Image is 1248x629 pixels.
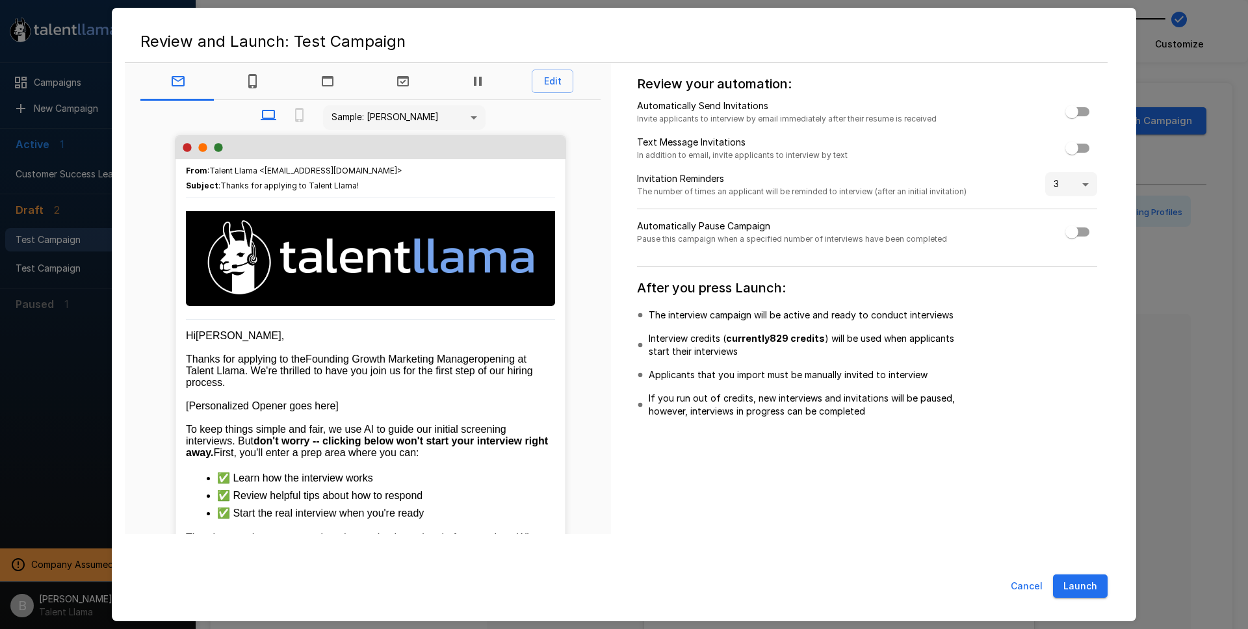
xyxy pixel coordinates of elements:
[170,73,186,89] svg: Email
[305,353,478,365] span: Founding Growth Marketing Manager
[1045,172,1097,197] div: 3
[637,277,1097,298] h6: After you press Launch:
[637,172,967,185] p: Invitation Reminders
[245,73,261,89] svg: Text
[217,472,373,483] span: ✅ Learn how the interview works
[637,73,1097,94] h6: Review your automation:
[320,73,335,89] svg: Welcome
[186,532,547,555] span: There's no rush -- you can exit and come back anytime before starting. When you do begin, we'll g...
[213,447,419,458] span: First, you'll enter a prep area where you can:
[217,490,422,501] span: ✅ Review helpful tips about how to respond
[726,333,825,344] b: currently 829 credits
[186,353,536,388] span: opening at Talent Llama. We're thrilled to have you join us for the first step of our hiring proc...
[196,330,281,341] span: [PERSON_NAME]
[532,70,573,94] span: Edit
[649,332,962,358] p: Interview credits ( ) will be used when applicants start their interviews
[186,435,551,458] strong: don't worry -- clicking below won't start your interview right away.
[637,112,937,125] span: Invite applicants to interview by email immediately after their resume is received
[186,353,305,365] span: Thanks for applying to the
[186,166,207,175] b: From
[186,424,509,446] span: To keep things simple and fair, we use AI to guide our initial screening interviews. But
[395,73,411,89] svg: Complete
[637,220,947,233] p: Automatically Pause Campaign
[637,185,967,198] span: The number of times an applicant will be reminded to interview (after an initial invitation)
[470,73,486,89] svg: Paused
[637,136,848,149] p: Text Message Invitations
[186,164,402,177] span: : Talent Llama <[EMAIL_ADDRESS][DOMAIN_NAME]>
[281,330,284,341] span: ,
[220,181,359,190] span: Thanks for applying to Talent Llama!
[323,105,486,130] div: Sample: [PERSON_NAME]
[186,211,555,303] img: Talent Llama
[1053,574,1108,598] button: Launch
[125,21,1123,62] h2: Review and Launch: Test Campaign
[186,179,359,192] span: :
[637,99,937,112] p: Automatically Send Invitations
[186,330,196,341] span: Hi
[1006,574,1048,598] button: Cancel
[649,368,928,381] p: Applicants that you import must be manually invited to interview
[637,149,848,162] span: In addition to email, invite applicants to interview by text
[649,392,962,418] p: If you run out of credits, new interviews and invitations will be paused, however, interviews in ...
[186,181,218,190] b: Subject
[649,309,954,322] p: The interview campaign will be active and ready to conduct interviews
[186,400,339,411] span: [Personalized Opener goes here]
[217,507,424,519] span: ✅ Start the real interview when you're ready
[637,233,947,246] span: Pause this campaign when a specified number of interviews have been completed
